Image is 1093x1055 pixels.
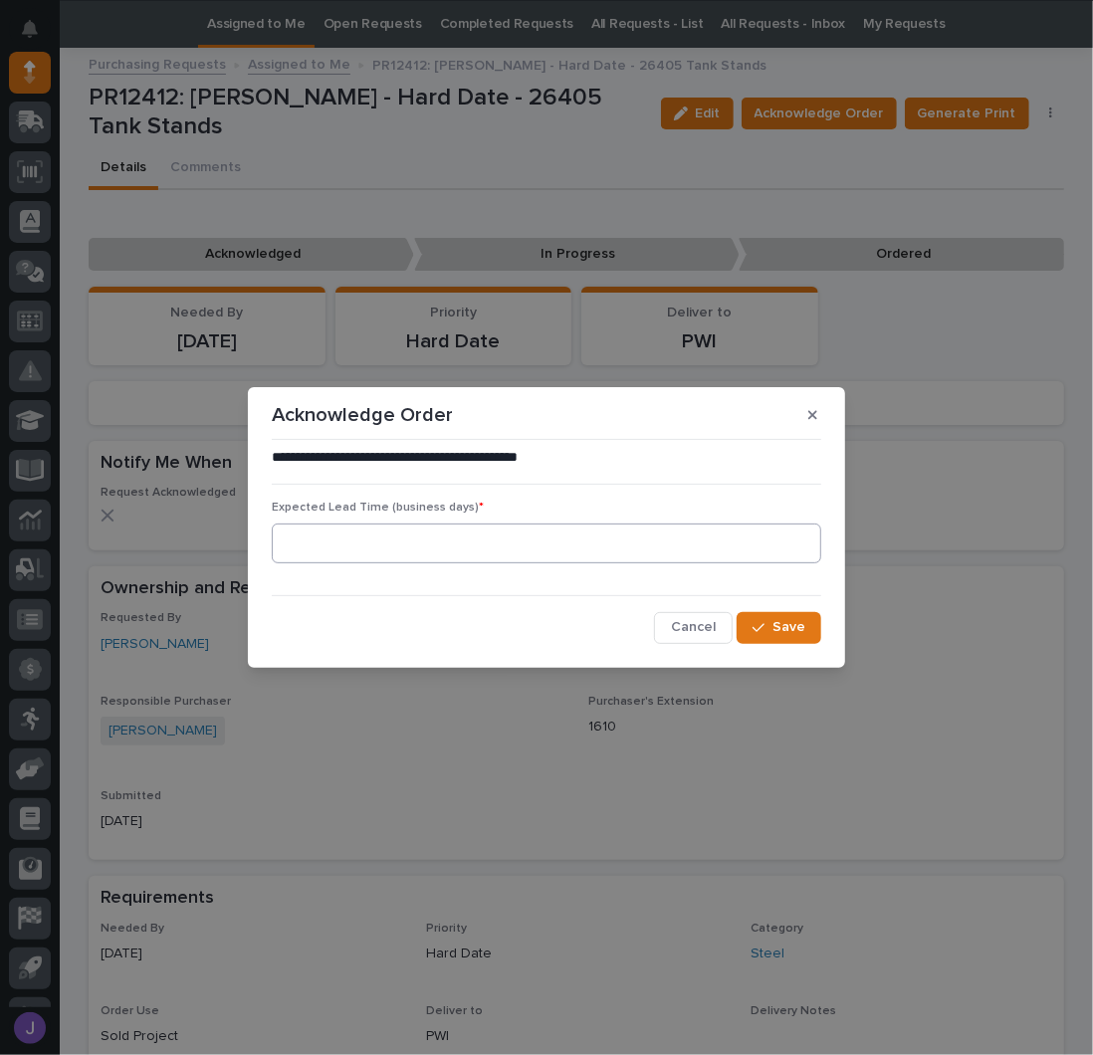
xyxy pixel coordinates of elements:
span: Cancel [671,618,716,636]
span: Save [772,618,805,636]
button: Save [737,612,821,644]
p: Acknowledge Order [272,403,453,427]
button: Cancel [654,612,733,644]
span: Expected Lead Time (business days) [272,502,484,514]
